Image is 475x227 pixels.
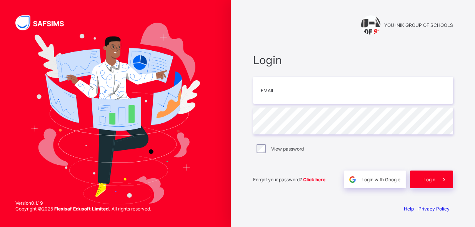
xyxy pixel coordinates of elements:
[253,177,325,182] span: Forgot your password?
[31,23,200,204] img: Hero Image
[423,177,435,182] span: Login
[253,53,453,67] span: Login
[15,15,73,30] img: SAFSIMS Logo
[303,177,325,182] a: Click here
[15,206,151,212] span: Copyright © 2025 All rights reserved.
[54,206,110,212] strong: Flexisaf Edusoft Limited.
[271,146,304,152] label: View password
[384,22,453,28] span: YOU-NIK GROUP OF SCHOOLS
[15,200,151,206] span: Version 0.1.19
[362,177,400,182] span: Login with Google
[404,206,414,212] a: Help
[418,206,450,212] a: Privacy Policy
[348,175,357,184] img: google.396cfc9801f0270233282035f929180a.svg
